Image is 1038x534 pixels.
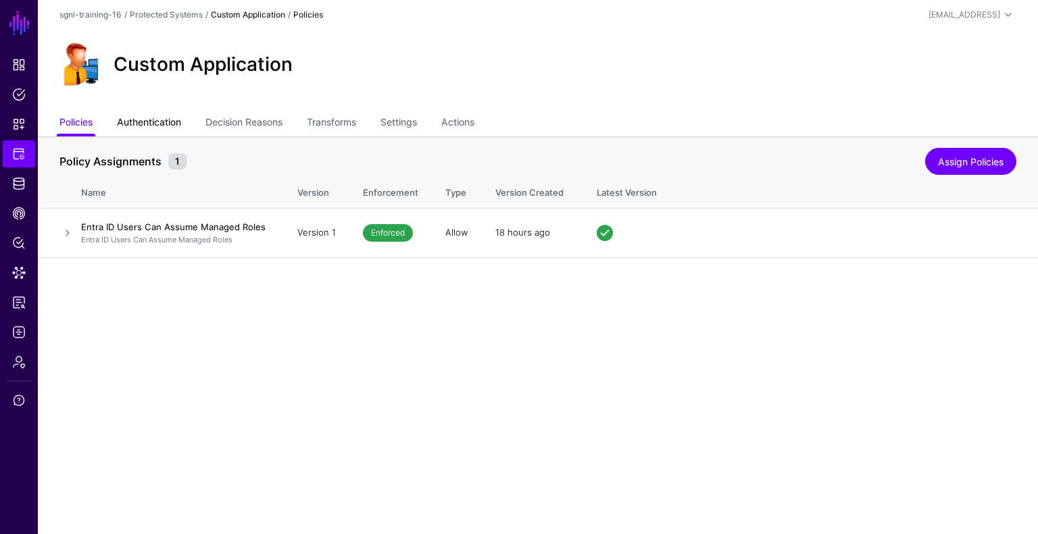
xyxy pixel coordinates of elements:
[3,51,35,78] a: Dashboard
[8,8,31,38] a: SGNL
[12,147,26,161] span: Protected Systems
[168,153,187,169] small: 1
[3,200,35,227] a: CAEP Hub
[3,230,35,257] a: Policy Lens
[59,111,93,136] a: Policies
[12,266,26,279] span: Data Lens
[925,148,1016,175] a: Assign Policies
[12,325,26,339] span: Logs
[203,9,211,21] div: /
[285,9,293,21] div: /
[380,111,417,136] a: Settings
[12,296,26,309] span: Reports
[12,177,26,190] span: Identity Data Fabric
[284,173,349,208] th: Version
[3,319,35,346] a: Logs
[12,355,26,369] span: Admin
[284,208,349,258] td: Version 1
[307,111,356,136] a: Transforms
[12,207,26,220] span: CAEP Hub
[432,173,482,208] th: Type
[114,53,293,76] h2: Custom Application
[205,111,282,136] a: Decision Reasons
[56,153,165,169] span: Policy Assignments
[3,111,35,138] a: Snippets
[12,394,26,407] span: Support
[12,88,26,101] span: Policies
[432,208,482,258] td: Allow
[12,58,26,72] span: Dashboard
[81,221,270,233] h4: Entra ID Users Can Assume Managed Roles
[59,9,122,20] a: sgnl-training-16
[3,81,35,108] a: Policies
[482,173,583,208] th: Version Created
[3,259,35,286] a: Data Lens
[12,236,26,250] span: Policy Lens
[81,234,270,246] p: Entra ID Users Can Assume Managed Roles
[59,43,103,86] img: svg+xml;base64,PHN2ZyB3aWR0aD0iOTgiIGhlaWdodD0iMTIyIiB2aWV3Qm94PSIwIDAgOTggMTIyIiBmaWxsPSJub25lIi...
[3,170,35,197] a: Identity Data Fabric
[122,9,130,21] div: /
[583,173,1038,208] th: Latest Version
[363,224,413,242] span: Enforced
[3,348,35,375] a: Admin
[130,9,203,20] a: Protected Systems
[3,289,35,316] a: Reports
[12,117,26,131] span: Snippets
[441,111,474,136] a: Actions
[211,9,285,20] strong: Custom Application
[495,227,550,238] span: 18 hours ago
[293,9,323,20] strong: Policies
[3,140,35,167] a: Protected Systems
[929,9,1000,21] div: [EMAIL_ADDRESS]
[81,173,284,208] th: Name
[349,173,432,208] th: Enforcement
[117,111,181,136] a: Authentication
